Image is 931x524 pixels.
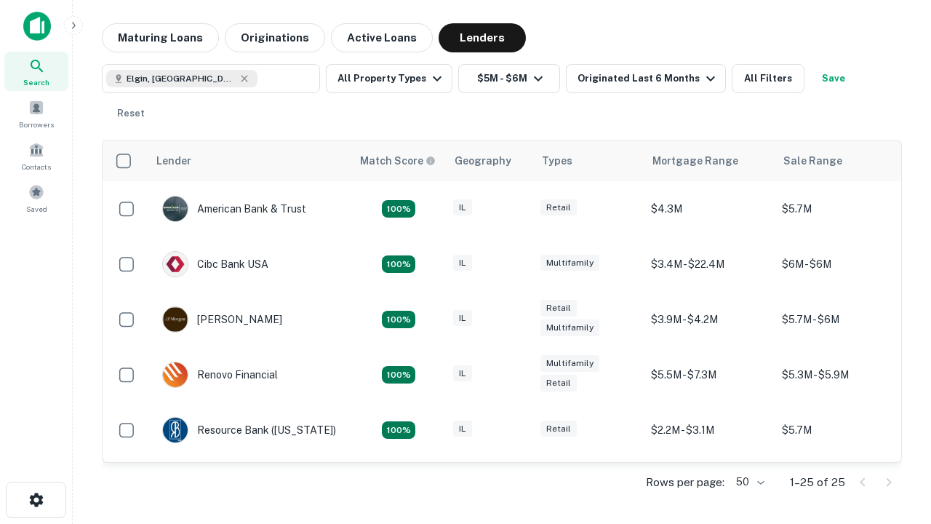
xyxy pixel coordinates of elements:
div: Matching Properties: 4, hasApolloMatch: undefined [382,311,415,328]
div: Geography [455,152,511,170]
a: Search [4,52,68,91]
button: Lenders [439,23,526,52]
img: picture [163,196,188,221]
th: Mortgage Range [644,140,775,181]
div: IL [453,421,472,437]
button: All Property Types [326,64,452,93]
div: [PERSON_NAME] [162,306,282,333]
span: Borrowers [19,119,54,130]
div: Lender [156,152,191,170]
div: IL [453,199,472,216]
td: $3.9M - $4.2M [644,292,775,347]
div: Multifamily [540,319,599,336]
iframe: Chat Widget [858,408,931,477]
th: Geography [446,140,533,181]
div: American Bank & Trust [162,196,306,222]
td: $2.2M - $3.1M [644,402,775,458]
button: Maturing Loans [102,23,219,52]
a: Contacts [4,136,68,175]
td: $5.6M [775,458,906,513]
p: Rows per page: [646,474,724,491]
button: Originated Last 6 Months [566,64,726,93]
h6: Match Score [360,153,433,169]
td: $4.3M [644,181,775,237]
button: Reset [108,99,154,128]
div: Matching Properties: 4, hasApolloMatch: undefined [382,421,415,439]
span: Search [23,76,49,88]
img: picture [163,362,188,387]
td: $3.4M - $22.4M [644,237,775,292]
button: All Filters [732,64,804,93]
button: $5M - $6M [458,64,560,93]
img: picture [163,418,188,442]
div: IL [453,310,472,327]
div: Multifamily [540,255,599,271]
div: Retail [540,300,577,317]
button: Active Loans [331,23,433,52]
div: Multifamily [540,355,599,372]
div: Resource Bank ([US_STATE]) [162,417,336,443]
img: picture [163,307,188,332]
span: Elgin, [GEOGRAPHIC_DATA], [GEOGRAPHIC_DATA] [127,72,236,85]
div: Capitalize uses an advanced AI algorithm to match your search with the best lender. The match sco... [360,153,436,169]
p: 1–25 of 25 [790,474,845,491]
th: Capitalize uses an advanced AI algorithm to match your search with the best lender. The match sco... [351,140,446,181]
div: IL [453,365,472,382]
div: Retail [540,199,577,216]
div: Retail [540,421,577,437]
div: 50 [730,472,767,493]
button: Save your search to get updates of matches that match your search criteria. [810,64,857,93]
div: Retail [540,375,577,392]
td: $5.5M - $7.3M [644,347,775,402]
td: $5.3M - $5.9M [775,347,906,402]
td: $5.7M - $6M [775,292,906,347]
th: Sale Range [775,140,906,181]
div: Matching Properties: 4, hasApolloMatch: undefined [382,255,415,273]
span: Contacts [22,161,51,172]
a: Borrowers [4,94,68,133]
th: Lender [148,140,351,181]
div: Matching Properties: 7, hasApolloMatch: undefined [382,200,415,218]
img: capitalize-icon.png [23,12,51,41]
th: Types [533,140,644,181]
td: $5.7M [775,402,906,458]
div: Mortgage Range [652,152,738,170]
div: Types [542,152,572,170]
td: $5.7M [775,181,906,237]
td: $6M - $6M [775,237,906,292]
td: $4M [644,458,775,513]
div: Matching Properties: 4, hasApolloMatch: undefined [382,366,415,384]
div: IL [453,255,472,271]
div: Cibc Bank USA [162,251,268,277]
div: Originated Last 6 Months [578,70,719,87]
a: Saved [4,178,68,218]
button: Originations [225,23,325,52]
div: Renovo Financial [162,362,278,388]
span: Saved [26,203,47,215]
img: picture [163,252,188,277]
div: Sale Range [783,152,842,170]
